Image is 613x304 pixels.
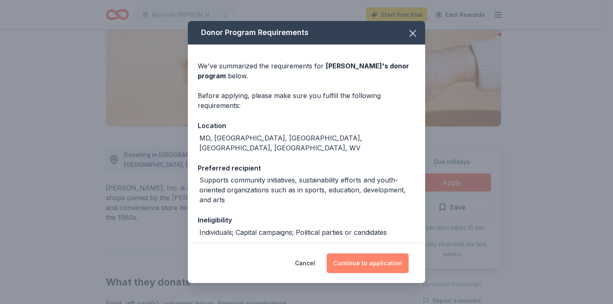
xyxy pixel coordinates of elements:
[198,61,415,81] div: We've summarized the requirements for below.
[198,215,415,225] div: Ineligibility
[199,133,415,153] div: MD, [GEOGRAPHIC_DATA], [GEOGRAPHIC_DATA], [GEOGRAPHIC_DATA], [GEOGRAPHIC_DATA], WV
[198,91,415,110] div: Before applying, please make sure you fulfill the following requirements:
[198,163,415,173] div: Preferred recipient
[199,175,415,205] div: Supports community initiatives, sustainability efforts and youth-oriented organizations such as i...
[198,120,415,131] div: Location
[327,253,409,273] button: Continue to application
[295,253,315,273] button: Cancel
[199,227,387,237] div: Individuals; Capital campaigns; Political parties or candidates
[188,21,425,44] div: Donor Program Requirements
